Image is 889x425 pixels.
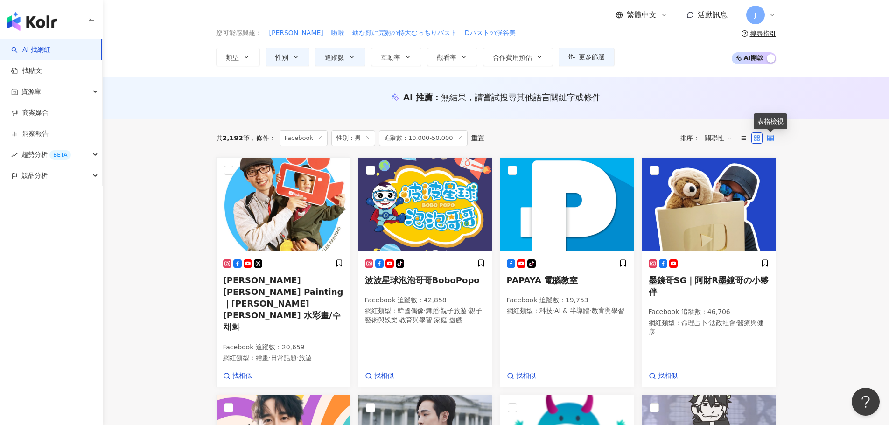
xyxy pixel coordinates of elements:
[579,53,605,61] span: 更多篩選
[280,130,328,146] span: Facebook
[432,316,434,324] span: ·
[297,354,299,362] span: ·
[464,28,516,38] button: Dバストの渓谷美
[627,10,657,20] span: 繁體中文
[500,157,634,388] a: KOL AvatarPAPAYA 電腦教室Facebook 追蹤數：19,753網紅類型：科技·AI & 半導體·教育與學習找相似
[507,275,578,285] span: PAPAYA 電腦教室
[365,307,485,325] p: 網紅類型 ：
[21,165,48,186] span: 競品分析
[271,354,297,362] span: 日常話題
[681,319,707,327] span: 命理占卜
[465,28,516,38] span: Dバストの渓谷美
[649,371,678,381] a: 找相似
[424,307,426,314] span: ·
[649,275,769,297] span: 墨鏡哥SG｜阿財R墨鏡哥の小夥伴
[223,343,343,352] p: Facebook 追蹤數 ： 20,659
[269,354,271,362] span: ·
[754,113,787,129] div: 表格檢視
[11,129,49,139] a: 洞察報告
[447,316,449,324] span: ·
[315,48,365,66] button: 追蹤數
[269,28,324,38] button: [PERSON_NAME]
[539,307,553,314] span: 科技
[649,319,769,337] p: 網紅類型 ：
[742,30,748,37] span: question-circle
[331,28,345,38] button: 啦啦
[256,354,269,362] span: 繪畫
[325,54,344,61] span: 追蹤數
[554,307,590,314] span: AI & 半導體
[21,81,41,102] span: 資源庫
[507,307,627,316] p: 網紅類型 ：
[852,388,880,416] iframe: Help Scout Beacon - Open
[11,108,49,118] a: 商案媒合
[735,319,737,327] span: ·
[469,307,482,314] span: 親子
[439,307,441,314] span: ·
[437,54,456,61] span: 觀看率
[266,48,309,66] button: 性別
[11,152,18,158] span: rise
[441,92,601,102] span: 無結果，請嘗試搜尋其他語言關鍵字或條件
[483,48,553,66] button: 合作費用預估
[434,316,447,324] span: 家庭
[467,307,469,314] span: ·
[374,371,394,381] span: 找相似
[709,319,735,327] span: 法政社會
[352,28,457,38] button: 幼な顔に完熟の特大むっちりバスト
[559,48,615,66] button: 更多篩選
[331,130,375,146] span: 性別：男
[216,28,262,38] span: 您可能感興趣：
[426,307,439,314] span: 舞蹈
[365,371,394,381] a: 找相似
[680,131,738,146] div: 排序：
[705,131,733,146] span: 關聯性
[493,54,532,61] span: 合作費用預估
[449,316,462,324] span: 遊戲
[516,371,536,381] span: 找相似
[49,150,71,160] div: BETA
[642,157,776,388] a: KOL Avatar墨鏡哥SG｜阿財R墨鏡哥の小夥伴Facebook 追蹤數：46,706網紅類型：命理占卜·法政社會·醫療與健康找相似
[398,307,424,314] span: 韓國偶像
[399,316,432,324] span: 教育與學習
[589,307,591,314] span: ·
[754,10,756,20] span: J
[11,66,42,76] a: 找貼文
[223,371,252,381] a: 找相似
[507,296,627,305] p: Facebook 追蹤數 ： 19,753
[698,10,728,19] span: 活動訊息
[658,371,678,381] span: 找相似
[403,91,601,103] div: AI 推薦 ：
[223,354,343,363] p: 網紅類型 ：
[371,48,421,66] button: 互動率
[553,307,554,314] span: ·
[216,48,260,66] button: 類型
[471,134,484,142] div: 重置
[358,158,492,251] img: KOL Avatar
[250,134,276,142] span: 條件 ：
[216,134,250,142] div: 共 筆
[592,307,624,314] span: 教育與學習
[7,12,57,31] img: logo
[331,28,344,38] span: 啦啦
[500,158,634,251] img: KOL Avatar
[649,307,769,317] p: Facebook 追蹤數 ： 46,706
[707,319,709,327] span: ·
[299,354,312,362] span: 旅遊
[441,307,467,314] span: 親子旅遊
[365,275,480,285] span: 波波星球泡泡哥哥BoboPopo
[232,371,252,381] span: 找相似
[223,275,343,332] span: [PERSON_NAME] [PERSON_NAME] Painting ｜[PERSON_NAME] [PERSON_NAME] 水彩畫/수채화
[507,371,536,381] a: 找相似
[365,296,485,305] p: Facebook 追蹤數 ： 42,858
[21,144,71,165] span: 趨勢分析
[482,307,484,314] span: ·
[269,28,323,38] span: [PERSON_NAME]
[11,45,50,55] a: searchAI 找網紅
[642,158,776,251] img: KOL Avatar
[398,316,399,324] span: ·
[223,134,243,142] span: 2,192
[427,48,477,66] button: 觀看率
[379,130,468,146] span: 追蹤數：10,000-50,000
